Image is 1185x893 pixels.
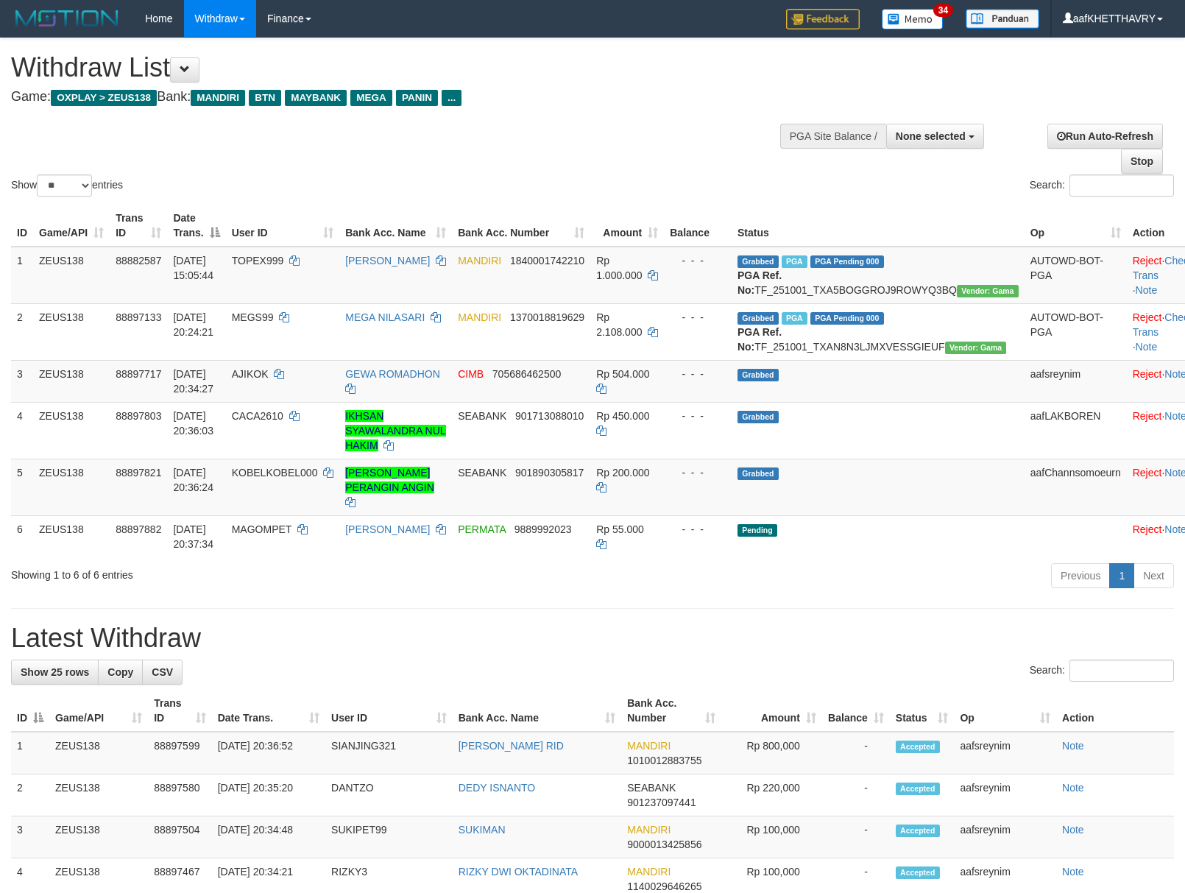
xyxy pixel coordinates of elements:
td: ZEUS138 [33,303,110,360]
span: Copy 1370018819629 to clipboard [510,311,584,323]
th: Trans ID: activate to sort column ascending [148,690,212,732]
span: Marked by aafsolysreylen [782,312,807,325]
div: - - - [670,522,726,537]
span: Rp 200.000 [596,467,649,479]
a: Reject [1133,311,1162,323]
td: DANTZO [325,774,453,816]
td: - [822,732,890,774]
td: 3 [11,816,49,858]
span: KOBELKOBEL000 [232,467,318,479]
span: Marked by aafnoeunsreypich [782,255,807,268]
th: Amount: activate to sort column ascending [590,205,664,247]
span: MANDIRI [458,255,501,267]
span: OXPLAY > ZEUS138 [51,90,157,106]
img: Button%20Memo.svg [882,9,944,29]
span: Rp 504.000 [596,368,649,380]
td: 2 [11,774,49,816]
input: Search: [1069,174,1174,197]
a: Reject [1133,523,1162,535]
th: Op: activate to sort column ascending [1025,205,1127,247]
th: Bank Acc. Name: activate to sort column ascending [453,690,622,732]
td: [DATE] 20:36:52 [212,732,325,774]
span: SEABANK [458,410,506,422]
span: Copy 1140029646265 to clipboard [627,880,701,892]
th: Status: activate to sort column ascending [890,690,955,732]
span: MANDIRI [627,740,671,752]
th: Game/API: activate to sort column ascending [33,205,110,247]
a: Note [1136,341,1158,353]
a: Next [1133,563,1174,588]
td: ZEUS138 [49,816,148,858]
th: Action [1056,690,1174,732]
th: Date Trans.: activate to sort column ascending [212,690,325,732]
td: 1 [11,732,49,774]
td: [DATE] 20:34:48 [212,816,325,858]
th: Bank Acc. Number: activate to sort column ascending [452,205,590,247]
td: Rp 220,000 [721,774,822,816]
label: Search: [1030,174,1174,197]
img: MOTION_logo.png [11,7,123,29]
span: Rp 450.000 [596,410,649,422]
td: 88897580 [148,774,212,816]
td: ZEUS138 [33,459,110,515]
span: Accepted [896,825,940,837]
a: Reject [1133,467,1162,479]
td: ZEUS138 [49,774,148,816]
span: None selected [896,130,966,142]
span: [DATE] 20:36:03 [173,410,213,437]
td: ZEUS138 [33,515,110,557]
span: 88897133 [116,311,161,323]
span: Copy 1840001742210 to clipboard [510,255,584,267]
span: Grabbed [737,255,779,268]
td: TF_251001_TXA5BOGGROJ9ROWYQ3BQ [732,247,1025,304]
div: - - - [670,310,726,325]
span: 88882587 [116,255,161,267]
th: Amount: activate to sort column ascending [721,690,822,732]
h1: Withdraw List [11,53,775,82]
b: PGA Ref. No: [737,269,782,296]
a: Reject [1133,368,1162,380]
td: - [822,774,890,816]
span: Copy 901890305817 to clipboard [515,467,584,479]
a: SUKIMAN [459,824,506,836]
span: [DATE] 20:37:34 [173,523,213,550]
span: MANDIRI [627,866,671,878]
span: Rp 55.000 [596,523,644,535]
span: Copy 901237097441 to clipboard [627,797,696,808]
td: - [822,816,890,858]
td: aafsreynim [954,816,1056,858]
span: CIMB [458,368,484,380]
td: Rp 100,000 [721,816,822,858]
span: Pending [737,524,777,537]
a: RIZKY DWI OKTADINATA [459,866,578,878]
span: [DATE] 20:24:21 [173,311,213,338]
span: Copy 9000013425856 to clipboard [627,839,701,850]
td: 2 [11,303,33,360]
img: Feedback.jpg [786,9,860,29]
img: panduan.png [966,9,1039,29]
td: 5 [11,459,33,515]
th: Game/API: activate to sort column ascending [49,690,148,732]
span: 88897803 [116,410,161,422]
div: - - - [670,367,726,381]
span: PGA Pending [810,255,884,268]
span: Copy 1010012883755 to clipboard [627,755,701,766]
button: None selected [886,124,984,149]
span: MANDIRI [191,90,245,106]
div: - - - [670,465,726,480]
span: [DATE] 20:36:24 [173,467,213,493]
span: Grabbed [737,411,779,423]
span: SEABANK [627,782,676,794]
a: Previous [1051,563,1110,588]
th: Status [732,205,1025,247]
td: ZEUS138 [33,402,110,459]
span: Accepted [896,741,940,753]
th: Bank Acc. Number: activate to sort column ascending [621,690,721,732]
span: 88897821 [116,467,161,479]
a: DEDY ISNANTO [459,782,536,794]
a: Note [1062,824,1084,836]
span: PGA Pending [810,312,884,325]
a: [PERSON_NAME] RID [459,740,564,752]
td: aafsreynim [954,732,1056,774]
a: Reject [1133,255,1162,267]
